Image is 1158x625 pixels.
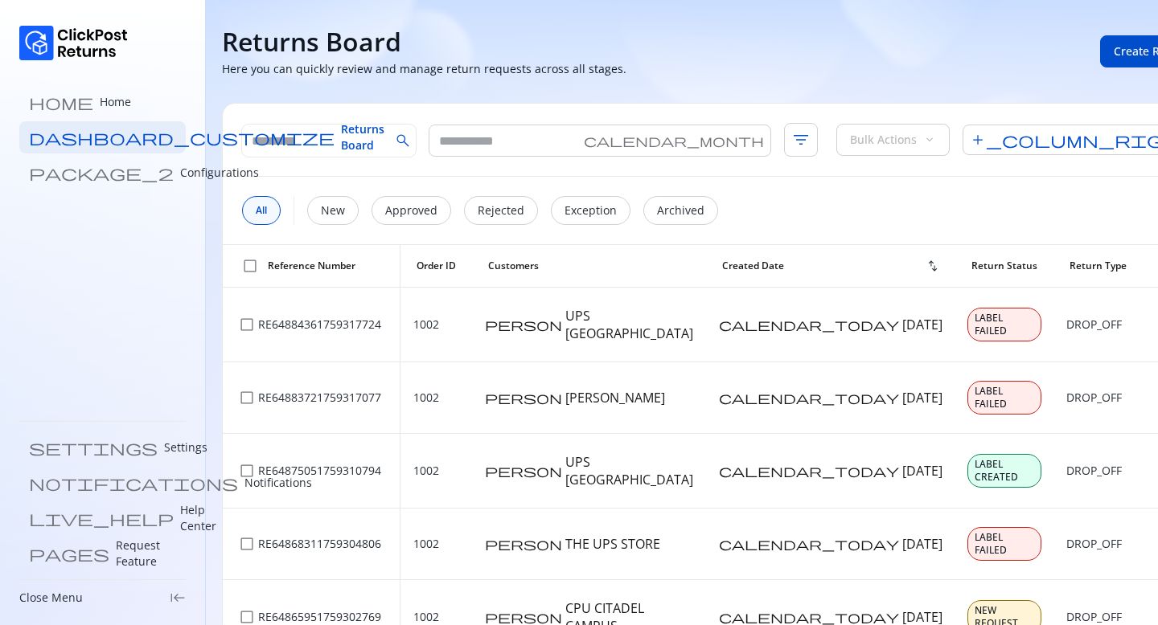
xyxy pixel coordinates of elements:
[719,318,899,331] span: calendar_today
[975,385,1034,411] span: LABEL FAILED
[584,134,764,147] span: calendar_month
[170,590,186,606] span: keyboard_tab_rtl
[19,537,186,570] a: pages Request Feature
[116,537,176,570] p: Request Feature
[222,61,626,77] p: Here you can quickly review and manage return requests across all stages.
[180,165,259,181] p: Configurations
[258,536,381,552] p: RE64868311759304806
[902,316,942,333] span: [DATE]
[258,317,381,333] p: RE64884361759317724
[341,121,384,153] span: Returns Board
[100,94,131,110] p: Home
[971,259,1037,272] span: Return Status
[236,386,258,409] button: checkbox
[485,611,562,623] span: person
[239,463,255,479] span: check_box_outline_blank
[19,26,128,60] img: Logo
[239,317,255,333] span: check_box_outline_blank
[413,317,439,333] p: 1002
[485,464,562,477] span: person
[19,157,186,189] a: package_2 Configurations
[268,259,355,272] span: Reference Number
[242,258,258,274] span: check_box_outline_blank
[902,389,942,406] span: [DATE]
[485,391,562,404] span: person
[180,502,216,534] p: Help Center
[19,590,83,606] p: Close Menu
[256,204,267,217] span: All
[1066,317,1122,333] p: DROP_OFF
[321,202,345,219] p: New
[29,475,238,491] span: notifications
[29,439,158,455] span: settings
[1066,609,1122,625] p: DROP_OFF
[239,609,255,625] span: check_box_outline_blank
[1070,259,1127,272] span: Return Type
[478,202,524,219] p: Rejected
[565,307,693,342] span: UPS [GEOGRAPHIC_DATA]
[413,609,439,625] p: 1002
[1066,536,1122,552] p: DROP_OFF
[413,463,439,479] p: 1002
[975,312,1034,337] span: LABEL FAILED
[975,458,1034,484] span: LABEL CREATED
[565,535,660,553] span: THE UPS STORE
[722,259,784,272] span: Created Date
[239,390,255,406] span: check_box_outline_blank
[19,86,186,118] a: home Home
[19,467,186,499] a: notifications Notifications
[485,318,562,331] span: person
[1066,463,1122,479] p: DROP_OFF
[239,536,255,552] span: check_box_outline_blank
[719,611,899,623] span: calendar_today
[222,26,401,58] h4: Returns Board
[784,123,818,157] span: filter_list
[29,129,335,145] span: dashboard_customize
[19,121,186,153] a: dashboard_customize Returns Board
[902,535,942,553] span: [DATE]
[258,609,381,625] p: RE64865951759302769
[385,202,437,219] p: Approved
[29,545,109,562] span: pages
[413,536,439,552] p: 1002
[19,502,186,534] a: live_help Help Center
[258,390,381,406] p: RE64883721759317077
[975,531,1034,557] span: LABEL FAILED
[236,533,258,555] button: checkbox
[413,390,439,406] p: 1002
[719,391,899,404] span: calendar_today
[29,165,174,181] span: package_2
[565,453,693,488] span: UPS [GEOGRAPHIC_DATA]
[164,439,207,455] p: Settings
[565,389,665,406] span: [PERSON_NAME]
[236,460,258,482] button: checkbox
[926,259,939,272] span: swap_vert
[395,133,411,149] span: search
[719,464,899,477] span: calendar_today
[19,431,186,464] a: settings Settings
[19,590,186,606] div: Close Menukeyboard_tab_rtl
[1066,390,1122,406] p: DROP_OFF
[902,462,942,480] span: [DATE]
[239,255,261,277] button: checkbox
[258,463,381,479] p: RE64875051759310794
[236,313,258,336] button: checkbox
[417,259,456,272] span: Order ID
[719,537,899,550] span: calendar_today
[29,510,174,526] span: live_help
[485,537,562,550] span: person
[29,94,93,110] span: home
[244,475,312,491] p: Notifications
[657,202,704,219] p: Archived
[565,202,617,219] p: Exception
[488,259,539,272] span: Customers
